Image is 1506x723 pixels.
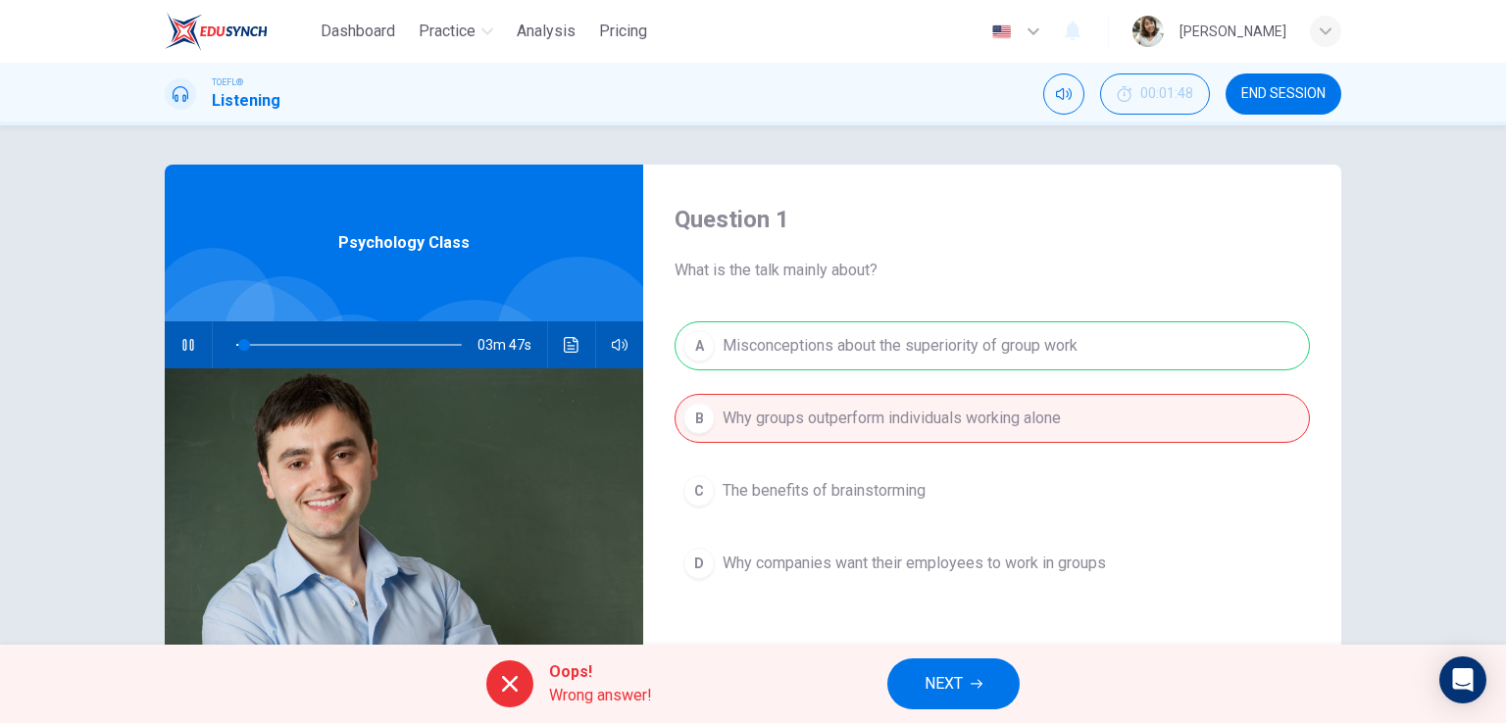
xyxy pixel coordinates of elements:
[591,14,655,49] button: Pricing
[887,658,1020,709] button: NEXT
[925,670,963,698] span: NEXT
[675,259,1310,282] span: What is the talk mainly about?
[1100,73,1210,115] div: Hide
[549,684,652,707] span: Wrong answer!
[419,20,476,43] span: Practice
[165,12,268,51] img: EduSynch logo
[411,14,501,49] button: Practice
[599,20,647,43] span: Pricing
[549,660,652,684] span: Oops!
[1043,73,1084,115] div: Mute
[989,24,1014,39] img: en
[165,12,313,51] a: EduSynch logo
[1439,656,1486,703] div: Open Intercom Messenger
[1100,73,1210,115] button: 00:01:48
[477,321,547,368] span: 03m 47s
[338,231,470,255] span: Psychology Class
[556,321,587,368] button: Click to see the audio transcription
[321,20,395,43] span: Dashboard
[313,14,403,49] button: Dashboard
[212,89,280,113] h1: Listening
[212,75,243,89] span: TOEFL®
[1132,16,1164,47] img: Profile picture
[1226,73,1341,115] button: END SESSION
[1241,86,1326,102] span: END SESSION
[517,20,576,43] span: Analysis
[1180,20,1286,43] div: [PERSON_NAME]
[1140,86,1193,102] span: 00:01:48
[675,204,1310,235] h4: Question 1
[509,14,583,49] button: Analysis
